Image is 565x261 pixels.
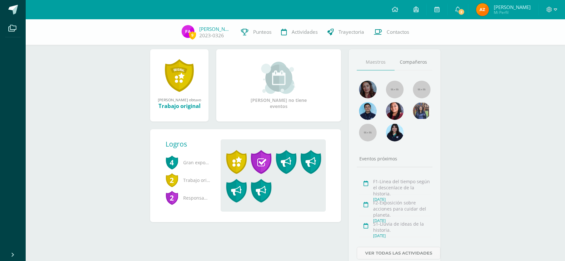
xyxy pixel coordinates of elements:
div: F2-Exposición sobre acciones para cuidar del planeta. [373,200,431,218]
span: Trabajo original [166,171,210,189]
span: 9 [189,31,196,39]
div: [PERSON_NAME] obtuvo [157,97,202,102]
img: event_small.png [261,62,296,94]
div: [PERSON_NAME] no tiene eventos [247,62,311,109]
a: Compañeros [395,54,432,70]
span: Responsabilidad [166,189,210,207]
span: 2 [458,8,465,15]
img: 55x55 [413,81,431,98]
a: Punteos [236,19,276,45]
img: 55x55 [359,124,377,141]
span: Mi Perfil [494,10,531,15]
span: 4 [166,155,178,170]
img: 55x55 [386,81,404,98]
span: Trayectoria [338,29,364,35]
span: 2 [166,190,178,205]
a: Contactos [369,19,414,45]
div: [DATE] [373,233,431,239]
img: 8f174f9ec83d682dfb8124fd4ef1c5f7.png [359,102,377,120]
span: [PERSON_NAME] [494,4,531,10]
div: F1-Linea del tiempo según el descenlace de la historia. [373,178,431,197]
a: [PERSON_NAME] [199,26,231,32]
a: 2023-0326 [199,32,224,39]
a: Trayectoria [322,19,369,45]
span: Gran expositor [166,154,210,171]
span: Actividades [292,29,318,35]
a: Maestros [357,54,395,70]
div: Logros [166,139,216,148]
img: d19080f2c8c7820594ba88805777092c.png [386,124,404,141]
img: 15a6e49994c9e940e0b0f1c9b766f61e.png [182,25,194,38]
a: Actividades [276,19,322,45]
span: Contactos [387,29,409,35]
div: S1-Lluvia de ideas de la historia. [373,221,431,233]
div: Trabajo original [157,102,202,110]
img: cfe9d85690dbbe1c36d51a4e3ab291b3.png [359,81,377,98]
span: 2 [166,173,178,187]
img: d82ac3c12ed4879cc7ed5a41dc400164.png [476,3,489,16]
span: Punteos [253,29,271,35]
img: 5f16eb7d28f7abac0ce748f7edbc0842.png [413,102,431,120]
a: Ver todas las actividades [357,247,441,259]
img: 793c0cca7fcd018feab202218d1df9f6.png [386,102,404,120]
div: Eventos próximos [357,156,432,162]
